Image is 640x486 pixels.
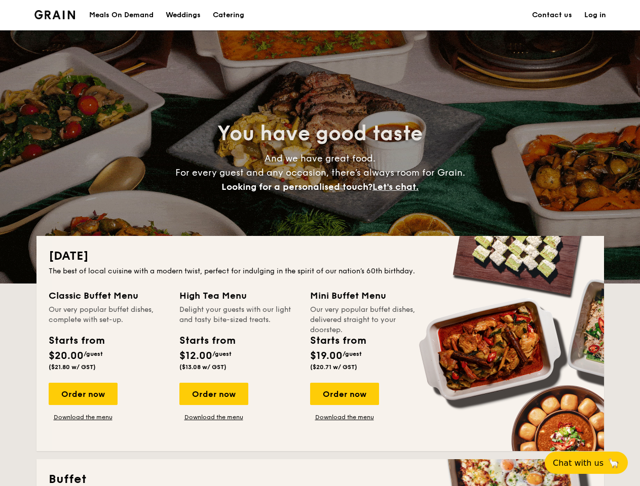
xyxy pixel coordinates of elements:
div: Our very popular buffet dishes, delivered straight to your doorstep. [310,305,429,325]
img: Grain [34,10,76,19]
span: Chat with us [553,458,604,468]
div: Starts from [49,333,104,348]
span: 🦙 [608,457,620,469]
div: Mini Buffet Menu [310,289,429,303]
span: ($20.71 w/ GST) [310,363,357,371]
h2: [DATE] [49,248,592,264]
div: Order now [179,383,248,405]
span: /guest [84,350,103,357]
div: Order now [310,383,379,405]
div: Classic Buffet Menu [49,289,167,303]
span: ($21.80 w/ GST) [49,363,96,371]
a: Logotype [34,10,76,19]
span: ($13.08 w/ GST) [179,363,227,371]
div: Starts from [310,333,365,348]
div: The best of local cuisine with a modern twist, perfect for indulging in the spirit of our nation’... [49,266,592,276]
div: Delight your guests with our light and tasty bite-sized treats. [179,305,298,325]
span: /guest [343,350,362,357]
a: Download the menu [179,413,248,421]
span: /guest [212,350,232,357]
div: Starts from [179,333,235,348]
div: Our very popular buffet dishes, complete with set-up. [49,305,167,325]
div: Order now [49,383,118,405]
span: $20.00 [49,350,84,362]
a: Download the menu [49,413,118,421]
a: Download the menu [310,413,379,421]
span: And we have great food. For every guest and any occasion, there’s always room for Grain. [175,153,465,192]
span: $19.00 [310,350,343,362]
span: Let's chat. [372,181,419,192]
div: High Tea Menu [179,289,298,303]
span: $12.00 [179,350,212,362]
button: Chat with us🦙 [545,452,628,474]
span: You have good taste [217,121,423,146]
span: Looking for a personalised touch? [221,181,372,192]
